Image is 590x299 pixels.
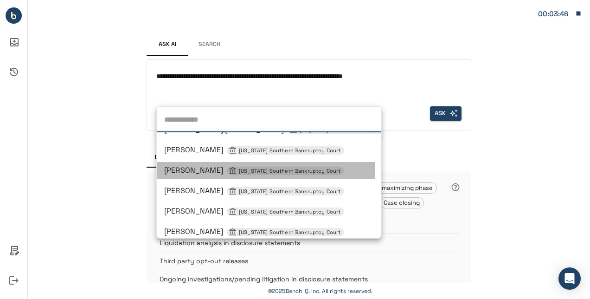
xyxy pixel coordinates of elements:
span: Ask AI [159,41,176,48]
div: Matter: 080529 [538,8,571,20]
span: Select a judge [430,106,462,121]
span: [US_STATE] Southern Bankruptcy Court [235,167,344,175]
div: Liquidation analysis in disclosure statements [158,234,460,252]
button: Matter: 080529 [533,4,586,23]
p: Ongoing investigations/pending litigation in disclosure statements [160,274,437,284]
span: Jeffrey P Norman, Texas Southern Bankruptcy Court [164,227,344,236]
div: Open Intercom Messenger [558,267,581,290]
span: [US_STATE] Southern Bankruptcy Court [235,188,344,195]
button: Ask [430,106,462,121]
span: Christopher M Lopez, Texas Southern Bankruptcy Court [164,206,344,216]
span: [US_STATE] Southern Bankruptcy Court [235,228,344,236]
span: Case closing [380,199,423,207]
button: Search [188,33,230,56]
div: examples and templates tabs [147,145,471,168]
div: Case closing [379,197,424,208]
div: Value-maximizing phase [359,182,437,194]
span: Value-maximizing phase [359,184,436,192]
span: David R Jones, Texas Southern Bankruptcy Court [164,186,344,195]
span: Michael E Wiles, New York Southern Bankruptcy Court [164,145,344,155]
div: Ongoing investigations/pending litigation in disclosure statements [158,270,460,288]
div: Third party opt-out releases [158,252,460,270]
p: Third party opt-out releases [160,256,437,266]
p: Liquidation analysis in disclosure statements [160,238,437,247]
span: Marvin Isgur, Texas Southern Bankruptcy Court [164,165,344,175]
span: [US_STATE] Southern Bankruptcy Court [235,208,344,216]
span: [US_STATE] Southern Bankruptcy Court [235,147,344,155]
